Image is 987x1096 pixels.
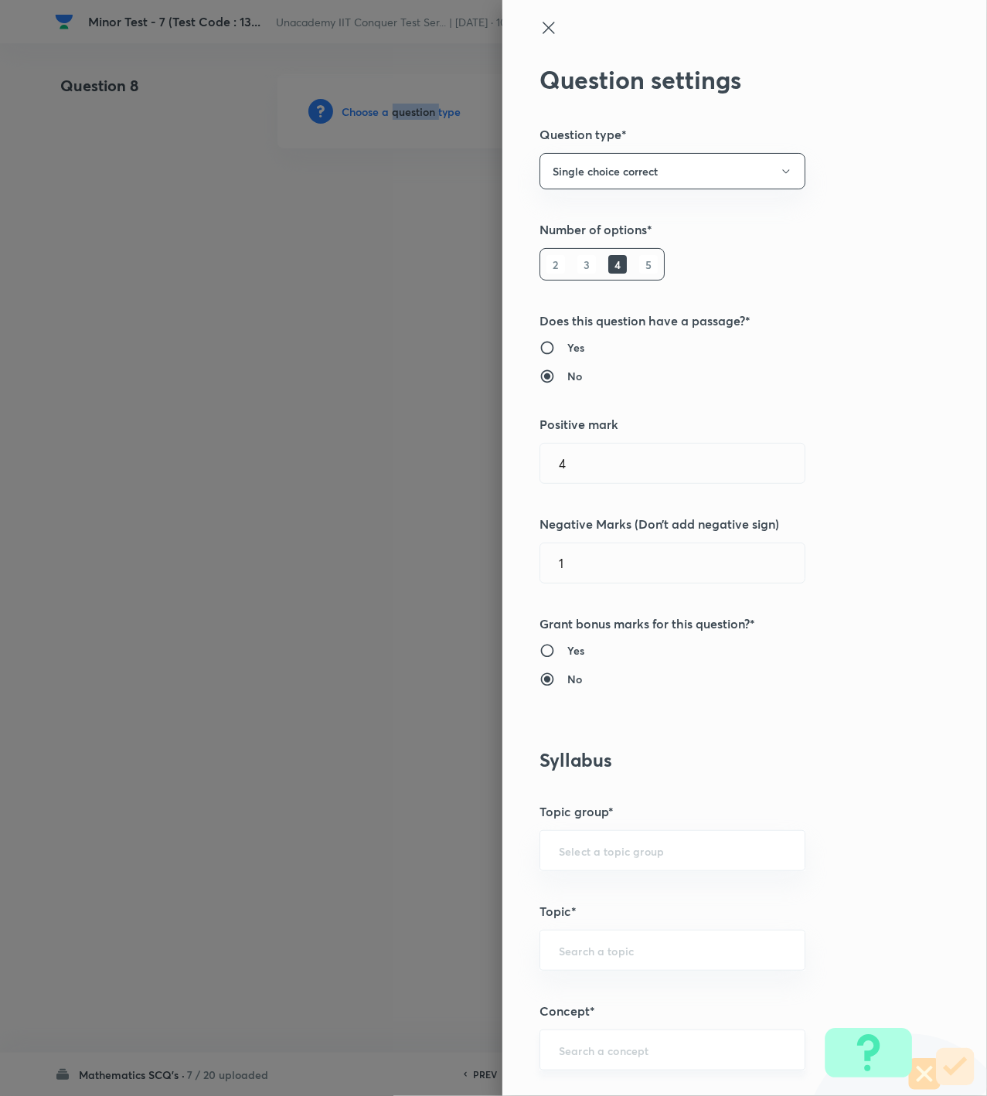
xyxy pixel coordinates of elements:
[540,543,805,583] input: Negative marks
[539,311,898,330] h5: Does this question have a passage?*
[796,1049,799,1052] button: Open
[577,255,596,274] h6: 3
[539,1002,898,1020] h5: Concept*
[539,515,898,533] h5: Negative Marks (Don’t add negative sign)
[796,849,799,853] button: Open
[567,339,584,356] h6: Yes
[567,671,582,687] h6: No
[559,943,786,958] input: Search a topic
[608,255,627,274] h6: 4
[539,614,898,633] h5: Grant bonus marks for this question?*
[567,368,582,384] h6: No
[546,255,565,274] h6: 2
[559,843,786,858] input: Select a topic group
[539,153,805,189] button: Single choice correct
[796,949,799,952] button: Open
[559,1043,786,1057] input: Search a concept
[567,642,584,659] h6: Yes
[540,444,805,483] input: Positive marks
[539,220,898,239] h5: Number of options*
[539,415,898,434] h5: Positive mark
[539,902,898,921] h5: Topic*
[539,65,898,94] h2: Question settings
[539,749,898,771] h3: Syllabus
[639,255,658,274] h6: 5
[539,125,898,144] h5: Question type*
[539,802,898,821] h5: Topic group*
